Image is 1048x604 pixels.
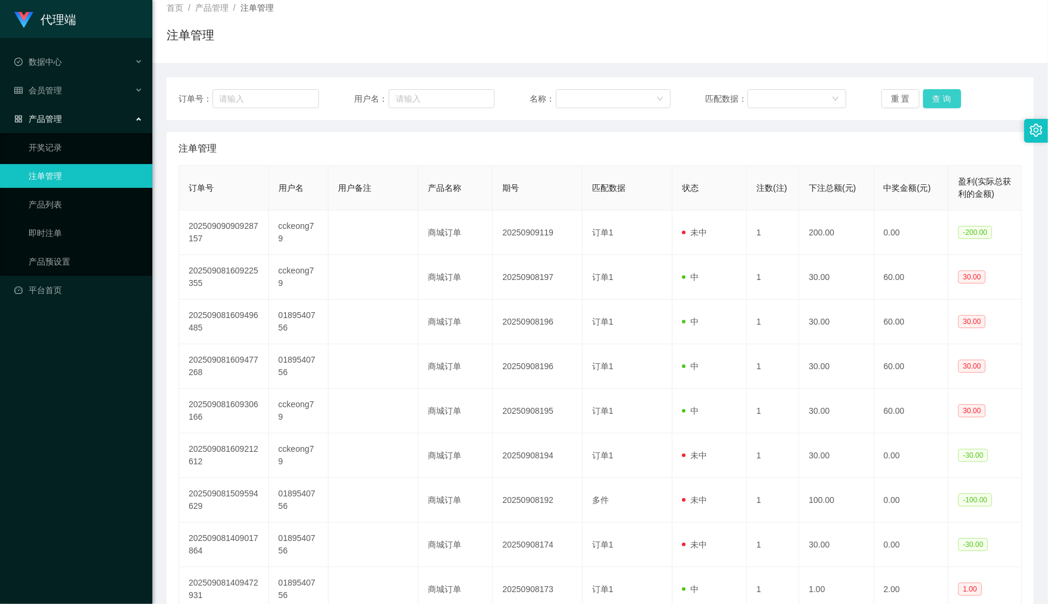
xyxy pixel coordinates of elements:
td: 30.00 [799,344,874,389]
td: 20250908197 [493,255,583,300]
span: 订单1 [592,406,614,416]
span: 数据中心 [14,57,62,67]
span: 订单1 [592,317,614,326]
td: 60.00 [874,255,949,300]
td: 1 [747,523,799,567]
td: 商城订单 [418,433,493,478]
span: 中 [682,361,699,371]
span: 30.00 [958,360,986,373]
td: 202509081409017864 [179,523,269,567]
span: 未中 [682,495,707,505]
span: 30.00 [958,270,986,284]
td: 30.00 [799,300,874,344]
td: 20250908195 [493,389,583,433]
span: -100.00 [958,493,992,507]
span: 用户备注 [338,183,371,193]
i: 图标: appstore-o [14,115,23,123]
td: 60.00 [874,389,949,433]
span: 未中 [682,228,707,237]
span: / [233,3,236,12]
td: 商城订单 [418,210,493,255]
span: 中 [682,584,699,594]
td: 20250908194 [493,433,583,478]
a: 图标: dashboard平台首页 [14,278,143,302]
td: 1 [747,478,799,523]
span: 盈利(实际总获利的金额) [958,177,1011,199]
span: 30.00 [958,404,986,417]
td: 20250908174 [493,523,583,567]
i: 图标: down [832,95,839,103]
button: 重 置 [881,89,919,108]
span: 匹配数据： [706,93,747,105]
td: 20250908196 [493,300,583,344]
span: 名称： [530,93,555,105]
span: 订单1 [592,272,614,282]
span: -200.00 [958,226,992,239]
span: / [188,3,190,12]
span: 注数(注) [756,183,787,193]
span: 注单管理 [240,3,274,12]
span: 30.00 [958,315,986,328]
span: 订单1 [592,451,614,460]
td: 202509081609496485 [179,300,269,344]
td: 商城订单 [418,523,493,567]
td: 1 [747,255,799,300]
td: cckeong79 [269,210,329,255]
span: 用户名： [354,93,389,105]
span: 未中 [682,451,707,460]
span: 产品名称 [428,183,461,193]
td: cckeong79 [269,255,329,300]
td: 100.00 [799,478,874,523]
td: 30.00 [799,389,874,433]
span: 订单1 [592,540,614,549]
i: 图标: setting [1030,124,1043,137]
span: 注单管理 [179,141,217,156]
span: 期号 [502,183,519,193]
a: 注单管理 [29,164,143,188]
h1: 代理端 [40,1,76,39]
td: 商城订单 [418,389,493,433]
span: 用户名 [279,183,304,193]
td: 1 [747,300,799,344]
span: 订单号 [189,183,214,193]
span: 中 [682,317,699,326]
span: 状态 [682,183,699,193]
span: 匹配数据 [592,183,625,193]
td: 60.00 [874,300,949,344]
td: 0189540756 [269,478,329,523]
span: 产品管理 [195,3,229,12]
span: 1.00 [958,583,981,596]
td: 0.00 [874,433,949,478]
td: 200.00 [799,210,874,255]
input: 请输入 [212,89,320,108]
td: 60.00 [874,344,949,389]
span: -30.00 [958,449,988,462]
td: 30.00 [799,433,874,478]
td: 商城订单 [418,344,493,389]
span: 订单号： [179,93,212,105]
td: 0189540756 [269,300,329,344]
img: logo.9652507e.png [14,12,33,29]
td: 0189540756 [269,344,329,389]
span: 下注总额(元) [809,183,856,193]
td: 商城订单 [418,478,493,523]
td: 20250909119 [493,210,583,255]
td: 1 [747,433,799,478]
button: 查 询 [923,89,961,108]
a: 开奖记录 [29,136,143,159]
td: 0.00 [874,523,949,567]
span: 多件 [592,495,609,505]
td: 商城订单 [418,255,493,300]
a: 即时注单 [29,221,143,245]
td: cckeong79 [269,389,329,433]
td: 202509081609306166 [179,389,269,433]
a: 代理端 [14,14,76,24]
td: 202509081609225355 [179,255,269,300]
span: 首页 [167,3,183,12]
i: 图标: check-circle-o [14,58,23,66]
span: 会员管理 [14,86,62,95]
td: 1 [747,389,799,433]
i: 图标: down [656,95,664,103]
span: -30.00 [958,538,988,551]
td: 20250908192 [493,478,583,523]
